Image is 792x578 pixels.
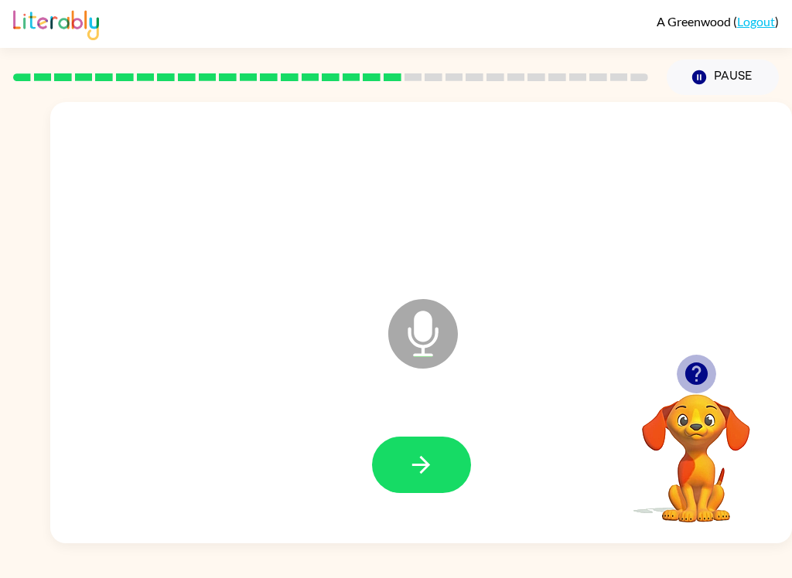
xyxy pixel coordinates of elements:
button: Pause [667,59,779,95]
div: ( ) [657,14,779,29]
a: Logout [737,14,775,29]
span: A Greenwood [657,14,733,29]
video: Your browser must support playing .mp4 files to use Literably. Please try using another browser. [619,370,773,525]
img: Literably [13,6,99,40]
